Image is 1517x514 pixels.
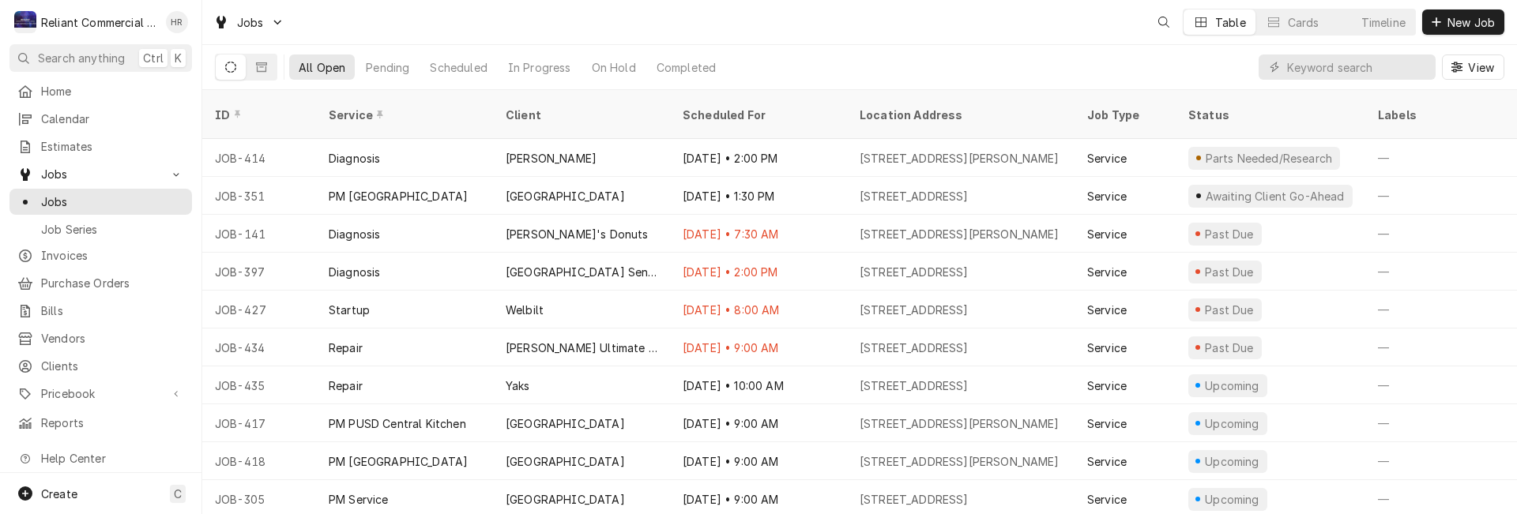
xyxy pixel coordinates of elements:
[202,253,316,291] div: JOB-397
[41,221,184,238] span: Job Series
[670,442,847,480] div: [DATE] • 9:00 AM
[1087,107,1163,123] div: Job Type
[670,404,847,442] div: [DATE] • 9:00 AM
[41,14,157,31] div: Reliant Commercial Appliance Repair LLC
[1188,107,1349,123] div: Status
[143,50,164,66] span: Ctrl
[366,59,409,76] div: Pending
[860,302,969,318] div: [STREET_ADDRESS]
[329,377,363,394] div: Repair
[670,328,847,366] div: [DATE] • 9:00 AM
[860,226,1060,242] div: [STREET_ADDRESS][PERSON_NAME]
[670,177,847,215] div: [DATE] • 1:30 PM
[166,11,188,33] div: Heath Reed's Avatar
[506,491,625,508] div: [GEOGRAPHIC_DATA]
[9,189,192,215] a: Jobs
[14,11,36,33] div: Reliant Commercial Appliance Repair LLC's Avatar
[1203,226,1256,242] div: Past Due
[202,366,316,404] div: JOB-435
[1203,188,1346,204] div: Awaiting Client Go-Ahead
[237,14,264,31] span: Jobs
[506,302,544,318] div: Welbilt
[41,247,184,264] span: Invoices
[202,442,316,480] div: JOB-418
[9,270,192,296] a: Purchase Orders
[430,59,487,76] div: Scheduled
[9,216,192,242] a: Job Series
[1151,9,1176,35] button: Open search
[174,486,182,502] span: C
[9,410,192,436] a: Reports
[9,325,192,351] a: Vendors
[860,107,1059,123] div: Location Address
[1203,264,1256,280] div: Past Due
[1087,491,1127,508] div: Service
[329,415,466,432] div: PM PUSD Central Kitchen
[41,415,184,431] span: Reports
[14,11,36,33] div: R
[329,453,468,470] div: PM [GEOGRAPHIC_DATA]
[860,264,969,280] div: [STREET_ADDRESS]
[41,302,184,319] span: Bills
[860,150,1060,167] div: [STREET_ADDRESS][PERSON_NAME]
[1087,226,1127,242] div: Service
[1087,453,1127,470] div: Service
[670,139,847,177] div: [DATE] • 2:00 PM
[1203,150,1334,167] div: Parts Needed/Research
[9,133,192,159] a: Estimates
[41,385,160,402] span: Pricebook
[506,377,530,394] div: Yaks
[41,111,184,127] span: Calendar
[202,177,316,215] div: JOB-351
[202,328,316,366] div: JOB-434
[9,381,192,407] a: Go to Pricebook
[1422,9,1504,35] button: New Job
[41,358,184,374] span: Clients
[860,377,969,394] div: [STREET_ADDRESS]
[175,50,182,66] span: K
[506,150,597,167] div: [PERSON_NAME]
[860,491,969,508] div: [STREET_ADDRESS]
[41,83,184,99] span: Home
[860,453,1060,470] div: [STREET_ADDRESS][PERSON_NAME]
[1203,453,1262,470] div: Upcoming
[683,107,831,123] div: Scheduled For
[9,242,192,268] a: Invoices
[166,11,188,33] div: HR
[38,50,125,66] span: Search anything
[670,366,847,404] div: [DATE] • 10:00 AM
[41,193,184,210] span: Jobs
[506,264,657,280] div: [GEOGRAPHIC_DATA] Senior Living
[1287,54,1428,80] input: Keyword search
[329,226,380,242] div: Diagnosis
[329,188,468,204] div: PM [GEOGRAPHIC_DATA]
[41,450,183,467] span: Help Center
[1288,14,1319,31] div: Cards
[202,291,316,328] div: JOB-427
[860,340,969,356] div: [STREET_ADDRESS]
[9,298,192,324] a: Bills
[1087,188,1127,204] div: Service
[506,188,625,204] div: [GEOGRAPHIC_DATA]
[506,453,625,470] div: [GEOGRAPHIC_DATA]
[506,226,649,242] div: [PERSON_NAME]'s Donuts
[9,445,192,471] a: Go to Help Center
[1087,340,1127,356] div: Service
[329,302,370,318] div: Startup
[329,150,380,167] div: Diagnosis
[329,491,389,508] div: PM Service
[329,264,380,280] div: Diagnosis
[329,107,477,123] div: Service
[860,188,969,204] div: [STREET_ADDRESS]
[508,59,571,76] div: In Progress
[9,161,192,187] a: Go to Jobs
[592,59,636,76] div: On Hold
[41,138,184,155] span: Estimates
[202,215,316,253] div: JOB-141
[1465,59,1497,76] span: View
[1203,340,1256,356] div: Past Due
[860,415,1060,432] div: [STREET_ADDRESS][PERSON_NAME]
[41,330,184,347] span: Vendors
[1203,415,1262,432] div: Upcoming
[41,487,77,501] span: Create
